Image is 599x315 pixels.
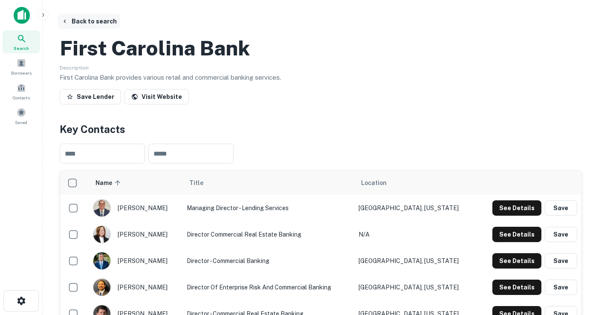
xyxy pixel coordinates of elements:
span: Description [60,65,89,71]
a: Saved [3,104,40,127]
th: Name [89,171,182,195]
img: 1734473864751 [93,279,110,296]
td: [GEOGRAPHIC_DATA], [US_STATE] [354,248,477,274]
button: See Details [492,227,541,242]
button: See Details [492,200,541,216]
div: [PERSON_NAME] [93,225,178,243]
span: Location [361,178,387,188]
span: Contacts [13,94,30,101]
td: [GEOGRAPHIC_DATA], [US_STATE] [354,274,477,301]
a: Borrowers [3,55,40,78]
button: Save [545,280,577,295]
a: Search [3,30,40,53]
h2: First Carolina Bank [60,36,250,61]
button: Save [545,253,577,269]
th: Title [182,171,355,195]
span: Title [189,178,214,188]
td: [GEOGRAPHIC_DATA], [US_STATE] [354,195,477,221]
button: Save [545,200,577,216]
button: Save Lender [60,89,121,104]
td: Managing Director - Lending Services [182,195,355,221]
p: First Carolina Bank provides various retail and commercial banking services. [60,72,582,83]
td: N/A [354,221,477,248]
span: Saved [15,119,28,126]
td: Director of Enterprise Risk and Commercial Banking [182,274,355,301]
span: Name [95,178,123,188]
button: Save [545,227,577,242]
td: Director Commercial Real Estate Banking [182,221,355,248]
button: See Details [492,253,541,269]
img: 1683163718012 [93,199,110,217]
img: 1625625991419 [93,252,110,269]
span: Borrowers [11,69,32,76]
button: Back to search [58,14,120,29]
a: Contacts [3,80,40,103]
div: [PERSON_NAME] [93,252,178,270]
h4: Key Contacts [60,121,582,137]
div: [PERSON_NAME] [93,199,178,217]
a: Visit Website [124,89,189,104]
div: [PERSON_NAME] [93,278,178,296]
th: Location [354,171,477,195]
iframe: Chat Widget [556,247,599,288]
span: Search [14,45,29,52]
img: 1723116621884 [93,226,110,243]
img: capitalize-icon.png [14,7,30,24]
button: See Details [492,280,541,295]
td: Director - Commercial Banking [182,248,355,274]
